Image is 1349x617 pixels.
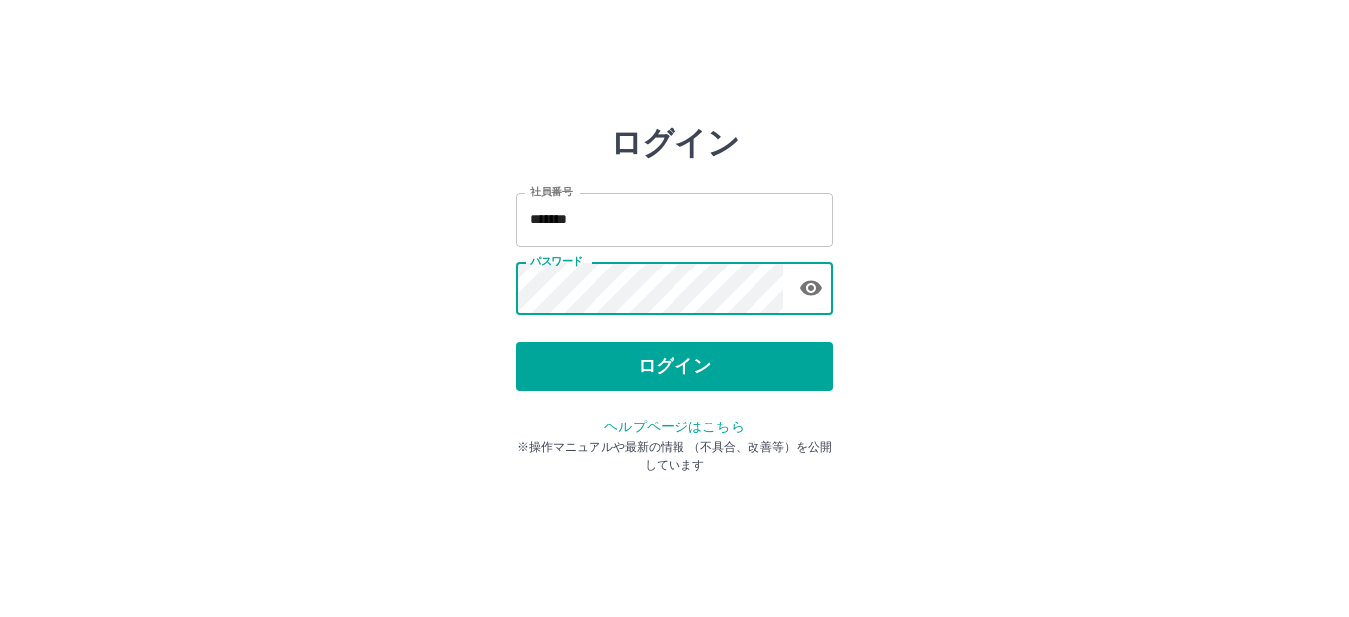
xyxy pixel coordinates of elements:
a: ヘルプページはこちら [604,419,744,434]
button: ログイン [516,342,833,391]
label: 社員番号 [530,185,572,199]
p: ※操作マニュアルや最新の情報 （不具合、改善等）を公開しています [516,438,833,474]
label: パスワード [530,254,583,269]
h2: ログイン [610,124,740,162]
